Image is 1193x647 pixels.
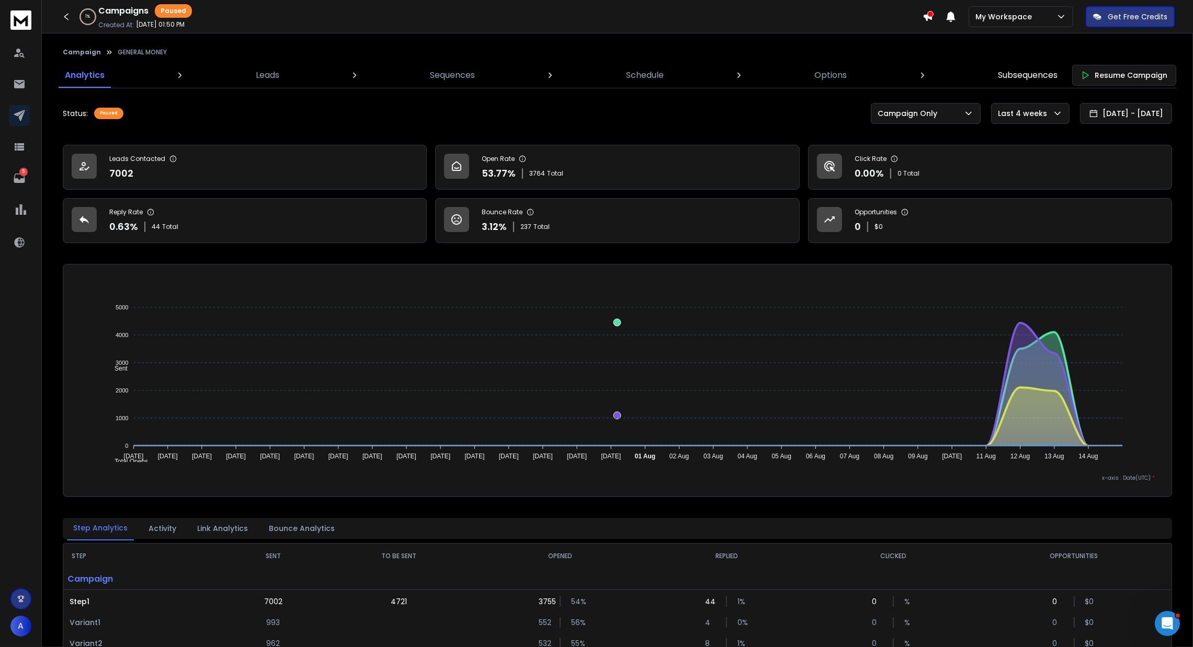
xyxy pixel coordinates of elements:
[904,596,915,607] p: %
[86,14,90,20] p: 1 %
[998,108,1051,119] p: Last 4 weeks
[878,108,941,119] p: Campaign Only
[872,596,882,607] p: 0
[840,453,859,460] tspan: 07 Aug
[1085,596,1096,607] p: $ 0
[10,616,31,637] button: A
[328,453,348,460] tspan: [DATE]
[855,219,861,234] p: 0
[806,453,825,460] tspan: 06 Aug
[737,617,748,628] p: 0 %
[116,332,128,338] tspan: 4000
[855,208,897,216] p: Opportunities
[191,517,254,540] button: Link Analytics
[59,63,111,88] a: Analytics
[669,453,689,460] tspan: 02 Aug
[533,223,550,231] span: Total
[260,453,280,460] tspan: [DATE]
[124,453,144,460] tspan: [DATE]
[67,516,134,540] button: Step Analytics
[904,617,915,628] p: %
[601,453,621,460] tspan: [DATE]
[249,63,286,88] a: Leads
[116,360,128,366] tspan: 3000
[814,69,847,82] p: Options
[705,617,715,628] p: 4
[571,596,582,607] p: 54 %
[63,569,225,590] p: Campaign
[431,453,451,460] tspan: [DATE]
[1010,453,1030,460] tspan: 12 Aug
[70,617,219,628] p: Variant 1
[70,596,219,607] p: Step 1
[94,108,123,119] div: Paused
[620,63,670,88] a: Schedule
[98,21,134,29] p: Created At:
[162,223,178,231] span: Total
[10,10,31,30] img: logo
[424,63,481,88] a: Sequences
[772,453,791,460] tspan: 05 Aug
[126,443,129,449] tspan: 0
[294,453,314,460] tspan: [DATE]
[808,198,1172,243] a: Opportunities0$0
[533,453,553,460] tspan: [DATE]
[635,453,656,460] tspan: 01 Aug
[19,168,28,176] p: 5
[855,155,887,163] p: Click Rate
[643,544,810,569] th: REPLIED
[975,11,1036,22] p: My Workspace
[1085,617,1096,628] p: $ 0
[942,453,962,460] tspan: [DATE]
[499,453,519,460] tspan: [DATE]
[98,5,149,17] h1: Campaigns
[109,208,143,216] p: Reply Rate
[482,219,507,234] p: 3.12 %
[992,63,1064,88] a: Subsequences
[391,596,407,607] p: 4721
[142,517,183,540] button: Activity
[476,544,643,569] th: OPENED
[855,166,884,181] p: 0.00 %
[263,517,341,540] button: Bounce Analytics
[1045,453,1064,460] tspan: 13 Aug
[109,155,165,163] p: Leads Contacted
[109,219,138,234] p: 0.63 %
[539,617,549,628] p: 552
[520,223,531,231] span: 237
[529,169,545,178] span: 3764
[435,145,799,190] a: Open Rate53.77%3764Total
[547,169,563,178] span: Total
[9,168,30,189] a: 5
[810,544,977,569] th: CLICKED
[116,387,128,394] tspan: 2000
[998,69,1058,82] p: Subsequences
[226,453,246,460] tspan: [DATE]
[152,223,160,231] span: 44
[626,69,664,82] p: Schedule
[256,69,279,82] p: Leads
[107,365,128,372] span: Sent
[158,453,178,460] tspan: [DATE]
[397,453,417,460] tspan: [DATE]
[874,223,883,231] p: $ 0
[1086,6,1175,27] button: Get Free Credits
[155,4,192,18] div: Paused
[107,458,148,465] span: Total Opens
[567,453,587,460] tspan: [DATE]
[1079,453,1098,460] tspan: 14 Aug
[737,596,748,607] p: 1 %
[63,48,101,56] button: Campaign
[118,48,167,56] p: GENERAL MONEY
[482,208,522,216] p: Bounce Rate
[897,169,919,178] p: 0 Total
[1108,11,1167,22] p: Get Free Credits
[136,20,185,29] p: [DATE] 01:50 PM
[1053,617,1063,628] p: 0
[430,69,475,82] p: Sequences
[808,145,1172,190] a: Click Rate0.00%0 Total
[63,544,225,569] th: STEP
[539,596,549,607] p: 3755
